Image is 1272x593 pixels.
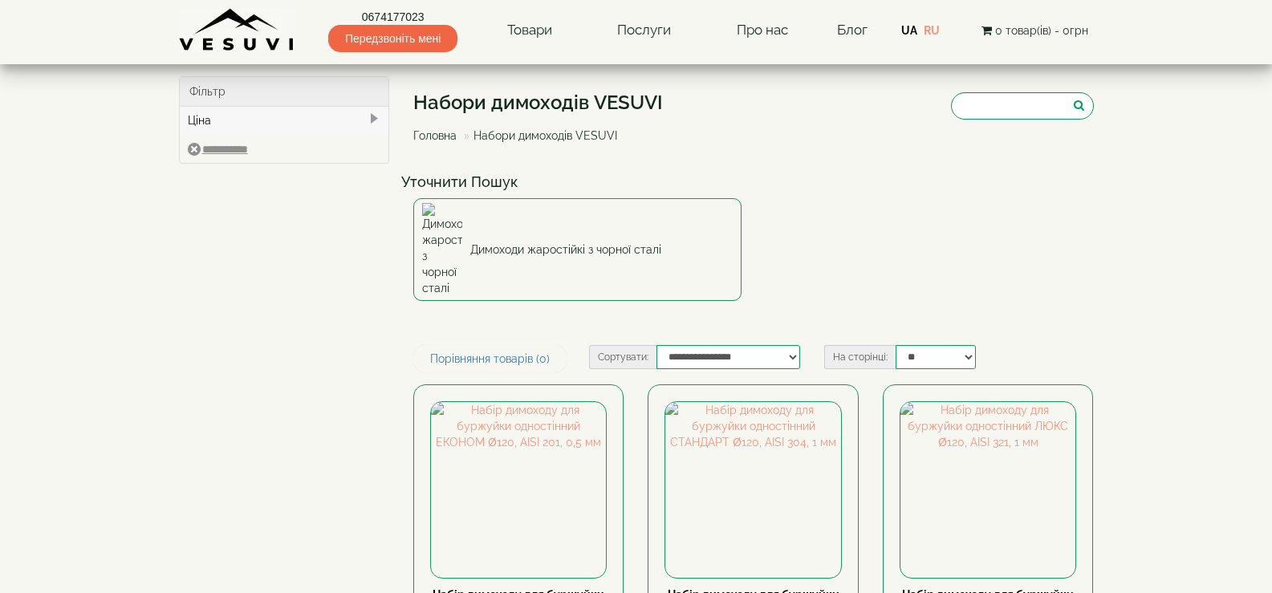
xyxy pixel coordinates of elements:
[589,345,656,369] label: Сортувати:
[413,129,457,142] a: Головна
[977,22,1093,39] button: 0 товар(ів) - 0грн
[824,345,896,369] label: На сторінці:
[413,198,742,301] a: Димоходи жаростійкі з чорної сталі Димоходи жаростійкі з чорної сталі
[401,174,1106,190] h4: Уточнити Пошук
[328,25,457,52] span: Передзвоніть мені
[328,9,457,25] a: 0674177023
[837,22,868,38] a: Блог
[601,12,687,49] a: Послуги
[665,402,840,577] img: Набір димоходу для буржуйки одностінний СТАНДАРТ Ø120, AISI 304, 1 мм
[460,128,617,144] li: Набори димоходів VESUVI
[422,203,462,296] img: Димоходи жаростійкі з чорної сталі
[721,12,804,49] a: Про нас
[413,92,663,113] h1: Набори димоходів VESUVI
[413,345,567,372] a: Порівняння товарів (0)
[180,107,389,134] div: Ціна
[900,402,1075,577] img: Набір димоходу для буржуйки одностінний ЛЮКС Ø120, AISI 321, 1 мм
[180,77,389,107] div: Фільтр
[491,12,568,49] a: Товари
[431,402,606,577] img: Набір димоходу для буржуйки одностінний ЕКОНОМ Ø120, AISI 201, 0,5 мм
[995,24,1088,37] span: 0 товар(ів) - 0грн
[901,24,917,37] a: UA
[179,8,295,52] img: Завод VESUVI
[924,24,940,37] a: RU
